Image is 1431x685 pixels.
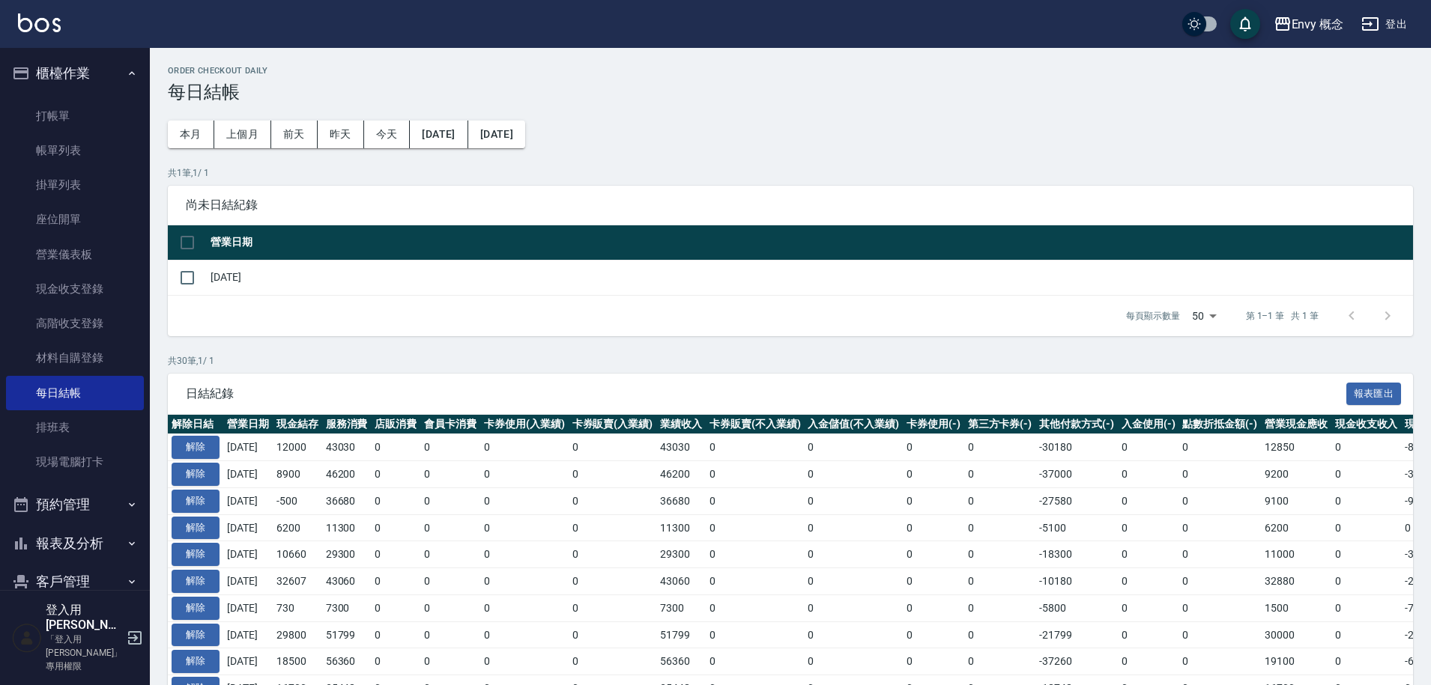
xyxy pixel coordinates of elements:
td: 32607 [273,568,322,595]
td: 0 [569,541,657,568]
td: 0 [569,434,657,461]
td: 0 [1179,461,1261,488]
td: 0 [420,434,480,461]
th: 店販消費 [371,415,420,434]
td: 0 [1118,621,1179,648]
td: 0 [903,514,964,541]
td: 9100 [1261,487,1331,514]
p: 第 1–1 筆 共 1 筆 [1246,309,1319,323]
div: Envy 概念 [1292,15,1344,34]
td: 0 [1118,568,1179,595]
td: 0 [804,621,903,648]
td: 56360 [656,648,706,675]
td: 7300 [322,594,372,621]
td: 56360 [322,648,372,675]
td: 19100 [1261,648,1331,675]
td: 7300 [656,594,706,621]
td: 12000 [273,434,322,461]
td: 32880 [1261,568,1331,595]
button: 預約管理 [6,485,144,524]
td: 0 [804,487,903,514]
td: 0 [903,434,964,461]
button: Envy 概念 [1268,9,1350,40]
td: 0 [1179,568,1261,595]
a: 掛單列表 [6,168,144,202]
td: [DATE] [223,621,273,648]
button: 客戶管理 [6,562,144,601]
td: 0 [964,514,1036,541]
button: 前天 [271,121,318,148]
td: 0 [903,541,964,568]
td: 0 [480,487,569,514]
td: 0 [569,461,657,488]
td: 0 [903,648,964,675]
button: 解除 [172,517,220,540]
td: 36680 [656,487,706,514]
td: 0 [480,461,569,488]
th: 其他付款方式(-) [1035,415,1118,434]
a: 現場電腦打卡 [6,445,144,479]
td: 0 [706,568,805,595]
td: 46200 [322,461,372,488]
th: 營業日期 [223,415,273,434]
td: 0 [569,514,657,541]
td: 0 [964,487,1036,514]
td: 0 [1331,461,1402,488]
td: 8900 [273,461,322,488]
td: 6200 [273,514,322,541]
td: 0 [480,541,569,568]
td: 11000 [1261,541,1331,568]
td: 0 [1179,648,1261,675]
td: 0 [420,648,480,675]
td: 0 [480,648,569,675]
button: 登出 [1355,10,1413,38]
td: 1500 [1261,594,1331,621]
td: 0 [420,461,480,488]
td: 43060 [322,568,372,595]
a: 材料自購登錄 [6,341,144,375]
th: 現金收支收入 [1331,415,1402,434]
td: 0 [964,594,1036,621]
button: 報表匯出 [1346,383,1402,406]
td: 0 [569,568,657,595]
td: -30180 [1035,434,1118,461]
td: 0 [371,594,420,621]
button: 解除 [172,490,220,513]
td: 0 [964,461,1036,488]
td: -21799 [1035,621,1118,648]
td: 18500 [273,648,322,675]
td: 0 [706,541,805,568]
th: 入金使用(-) [1118,415,1179,434]
td: [DATE] [223,434,273,461]
td: 0 [706,621,805,648]
td: -37000 [1035,461,1118,488]
button: 報表及分析 [6,524,144,563]
td: 0 [1331,568,1402,595]
button: [DATE] [468,121,525,148]
td: 0 [371,514,420,541]
td: 0 [480,434,569,461]
td: -37260 [1035,648,1118,675]
a: 高階收支登錄 [6,306,144,341]
td: [DATE] [223,648,273,675]
td: [DATE] [223,514,273,541]
a: 營業儀表板 [6,237,144,272]
div: 50 [1186,296,1222,336]
button: 解除 [172,570,220,593]
td: 730 [273,594,322,621]
td: 0 [804,568,903,595]
td: 0 [804,594,903,621]
td: 0 [569,648,657,675]
img: Logo [18,13,61,32]
button: 解除 [172,543,220,566]
td: 0 [569,621,657,648]
a: 帳單列表 [6,133,144,168]
td: [DATE] [223,461,273,488]
td: 0 [706,487,805,514]
td: 46200 [656,461,706,488]
td: 0 [903,621,964,648]
td: 0 [964,648,1036,675]
td: 0 [1179,594,1261,621]
th: 入金儲值(不入業績) [804,415,903,434]
td: 0 [420,541,480,568]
